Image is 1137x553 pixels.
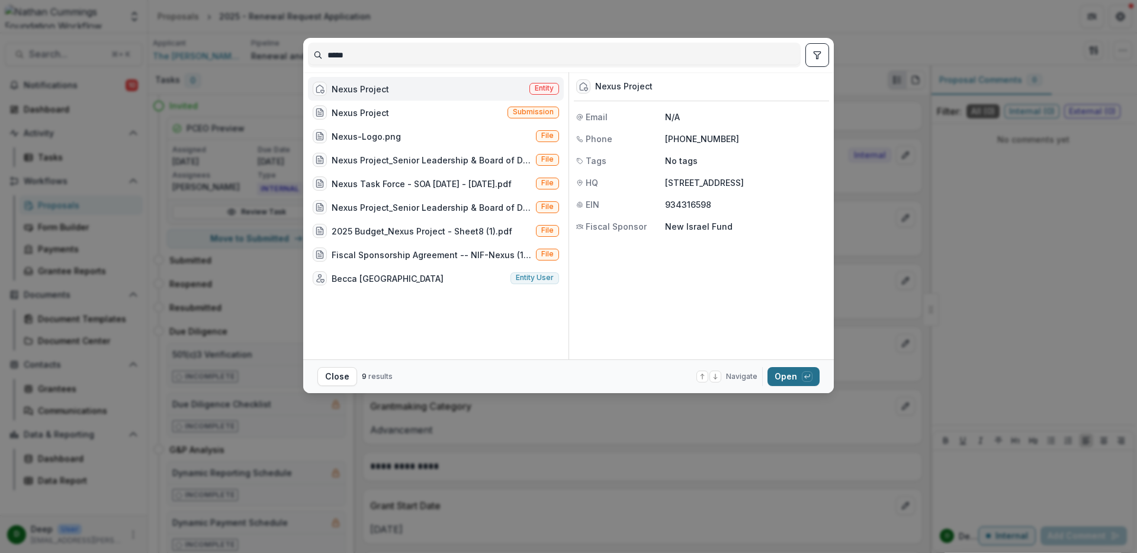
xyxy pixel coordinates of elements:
span: File [541,131,554,140]
div: Nexus-Logo.png [332,130,401,143]
span: File [541,155,554,163]
div: Fiscal Sponsorship Agreement -- NIF-Nexus (1).pdf [332,249,531,261]
button: Close [317,367,357,386]
p: New Israel Fund [665,220,827,233]
div: 2025 Budget_Nexus Project - Sheet8 (1).pdf [332,225,512,237]
p: 934316598 [665,198,827,211]
span: Fiscal Sponsor [586,220,647,233]
span: File [541,179,554,187]
div: Nexus Project [332,83,389,95]
span: Entity user [516,274,554,282]
span: File [541,250,554,258]
span: Email [586,111,608,123]
span: Phone [586,133,612,145]
span: Submission [513,108,554,116]
div: Nexus Project_Senior Leadership & Board of Directors (1).pdf [332,201,531,214]
div: Nexus Project_Senior Leadership & Board of Directors.pdf [332,154,531,166]
p: [PHONE_NUMBER] [665,133,827,145]
span: Navigate [726,371,757,382]
span: EIN [586,198,599,211]
div: Becca [GEOGRAPHIC_DATA] [332,272,444,285]
span: File [541,226,554,234]
span: File [541,202,554,211]
span: 9 [362,372,367,381]
p: N/A [665,111,827,123]
span: Tags [586,155,606,167]
div: Nexus Project [595,82,653,92]
span: results [368,372,393,381]
p: No tags [665,155,698,167]
div: Nexus Task Force - SOA [DATE] - [DATE].pdf [332,178,512,190]
span: HQ [586,176,598,189]
button: toggle filters [805,43,829,67]
button: Open [767,367,820,386]
span: Entity [535,84,554,92]
div: Nexus Project [332,107,389,119]
p: [STREET_ADDRESS] [665,176,827,189]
